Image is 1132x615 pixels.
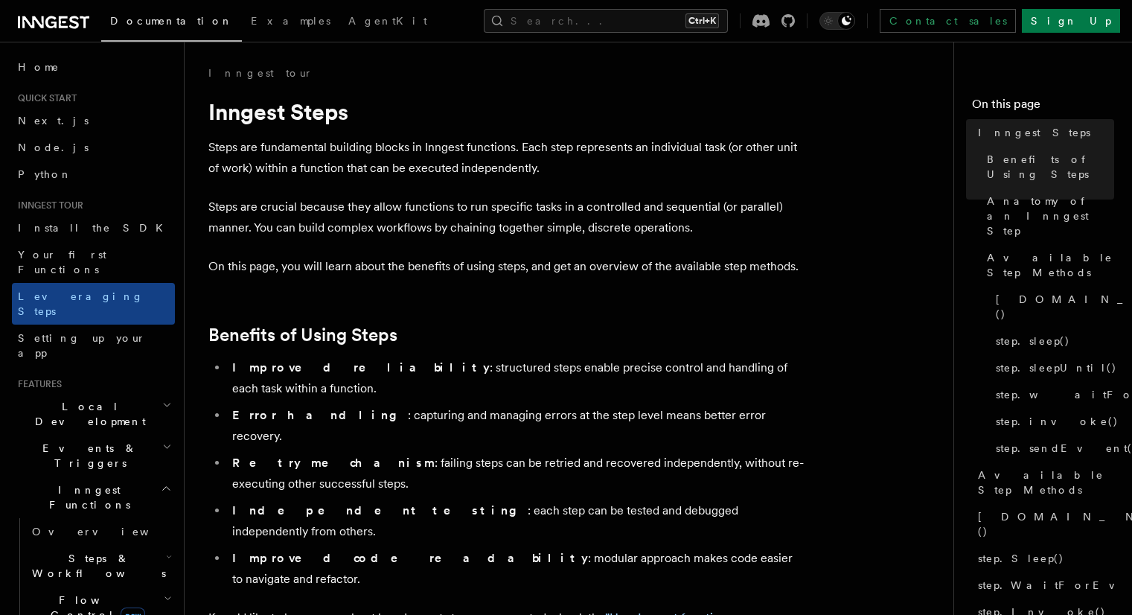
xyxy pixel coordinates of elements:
[972,572,1114,599] a: step.WaitForEvent()
[12,134,175,161] a: Node.js
[110,15,233,27] span: Documentation
[972,119,1114,146] a: Inngest Steps
[12,214,175,241] a: Install the SDK
[990,328,1114,354] a: step.sleep()
[242,4,339,40] a: Examples
[208,325,397,345] a: Benefits of Using Steps
[339,4,436,40] a: AgentKit
[18,249,106,275] span: Your first Functions
[819,12,855,30] button: Toggle dark mode
[972,95,1114,119] h4: On this page
[18,222,172,234] span: Install the SDK
[26,545,175,587] button: Steps & Workflows
[12,200,83,211] span: Inngest tour
[32,526,185,538] span: Overview
[228,405,804,447] li: : capturing and managing errors at the step level means better error recovery.
[990,354,1114,381] a: step.sleepUntil()
[18,290,144,317] span: Leveraging Steps
[12,241,175,283] a: Your first Functions
[987,194,1114,238] span: Anatomy of an Inngest Step
[228,548,804,590] li: : modular approach makes code easier to navigate and refactor.
[12,107,175,134] a: Next.js
[990,435,1114,462] a: step.sendEvent()
[990,286,1114,328] a: [DOMAIN_NAME]()
[12,92,77,104] span: Quick start
[18,168,72,180] span: Python
[208,197,804,238] p: Steps are crucial because they allow functions to run specific tasks in a controlled and sequenti...
[1022,9,1120,33] a: Sign Up
[996,334,1070,348] span: step.sleep()
[232,456,435,470] strong: Retry mechanism
[987,152,1114,182] span: Benefits of Using Steps
[12,477,175,518] button: Inngest Functions
[232,408,408,422] strong: Error handling
[251,15,330,27] span: Examples
[232,503,528,517] strong: Independent testing
[12,482,161,512] span: Inngest Functions
[978,551,1064,566] span: step.Sleep()
[12,283,175,325] a: Leveraging Steps
[972,545,1114,572] a: step.Sleep()
[208,256,804,277] p: On this page, you will learn about the benefits of using steps, and get an overview of the availa...
[996,414,1119,429] span: step.invoke()
[26,518,175,545] a: Overview
[101,4,242,42] a: Documentation
[484,9,728,33] button: Search...Ctrl+K
[12,435,175,477] button: Events & Triggers
[208,98,804,125] h1: Inngest Steps
[348,15,427,27] span: AgentKit
[12,393,175,435] button: Local Development
[232,360,490,375] strong: Improved reliability
[12,441,162,471] span: Events & Triggers
[26,551,166,581] span: Steps & Workflows
[228,500,804,542] li: : each step can be tested and debugged independently from others.
[232,551,588,565] strong: Improved code readability
[12,378,62,390] span: Features
[972,503,1114,545] a: [DOMAIN_NAME]()
[12,325,175,366] a: Setting up your app
[208,66,313,80] a: Inngest tour
[990,381,1114,408] a: step.waitForEvent()
[12,54,175,80] a: Home
[990,408,1114,435] a: step.invoke()
[978,468,1114,497] span: Available Step Methods
[981,244,1114,286] a: Available Step Methods
[978,125,1090,140] span: Inngest Steps
[12,161,175,188] a: Python
[18,60,60,74] span: Home
[228,453,804,494] li: : failing steps can be retried and recovered independently, without re-executing other successful...
[18,332,146,359] span: Setting up your app
[972,462,1114,503] a: Available Step Methods
[981,146,1114,188] a: Benefits of Using Steps
[685,13,719,28] kbd: Ctrl+K
[18,141,89,153] span: Node.js
[228,357,804,399] li: : structured steps enable precise control and handling of each task within a function.
[880,9,1016,33] a: Contact sales
[12,399,162,429] span: Local Development
[981,188,1114,244] a: Anatomy of an Inngest Step
[996,360,1117,375] span: step.sleepUntil()
[18,115,89,127] span: Next.js
[208,137,804,179] p: Steps are fundamental building blocks in Inngest functions. Each step represents an individual ta...
[987,250,1114,280] span: Available Step Methods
